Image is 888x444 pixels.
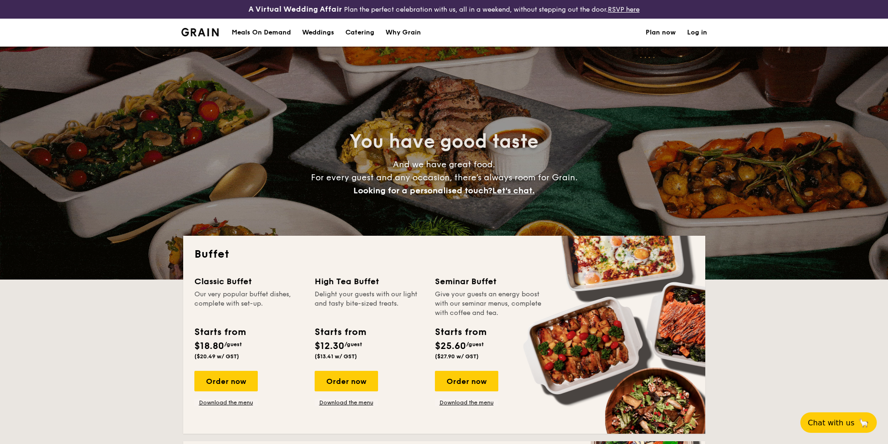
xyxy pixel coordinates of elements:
[194,247,694,262] h2: Buffet
[858,417,869,428] span: 🦙
[435,290,544,318] div: Give your guests an energy boost with our seminar menus, complete with coffee and tea.
[194,371,258,391] div: Order now
[194,290,303,318] div: Our very popular buffet dishes, complete with set-up.
[176,4,713,15] div: Plan the perfect celebration with us, all in a weekend, without stepping out the door.
[345,19,374,47] h1: Catering
[315,325,365,339] div: Starts from
[315,353,357,360] span: ($13.41 w/ GST)
[194,399,258,406] a: Download the menu
[302,19,334,47] div: Weddings
[687,19,707,47] a: Log in
[435,371,498,391] div: Order now
[315,275,424,288] div: High Tea Buffet
[380,19,427,47] a: Why Grain
[181,28,219,36] a: Logotype
[800,412,877,433] button: Chat with us🦙
[315,290,424,318] div: Delight your guests with our light and tasty bite-sized treats.
[435,275,544,288] div: Seminar Buffet
[350,130,538,153] span: You have good taste
[226,19,296,47] a: Meals On Demand
[315,399,378,406] a: Download the menu
[646,19,676,47] a: Plan now
[385,19,421,47] div: Why Grain
[232,19,291,47] div: Meals On Demand
[344,341,362,348] span: /guest
[353,185,492,196] span: Looking for a personalised touch?
[194,353,239,360] span: ($20.49 w/ GST)
[808,418,854,427] span: Chat with us
[224,341,242,348] span: /guest
[315,341,344,352] span: $12.30
[315,371,378,391] div: Order now
[492,185,535,196] span: Let's chat.
[435,341,466,352] span: $25.60
[194,341,224,352] span: $18.80
[340,19,380,47] a: Catering
[311,159,578,196] span: And we have great food. For every guest and any occasion, there’s always room for Grain.
[435,325,486,339] div: Starts from
[435,353,479,360] span: ($27.90 w/ GST)
[435,399,498,406] a: Download the menu
[181,28,219,36] img: Grain
[296,19,340,47] a: Weddings
[194,275,303,288] div: Classic Buffet
[608,6,640,14] a: RSVP here
[248,4,342,15] h4: A Virtual Wedding Affair
[194,325,245,339] div: Starts from
[466,341,484,348] span: /guest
